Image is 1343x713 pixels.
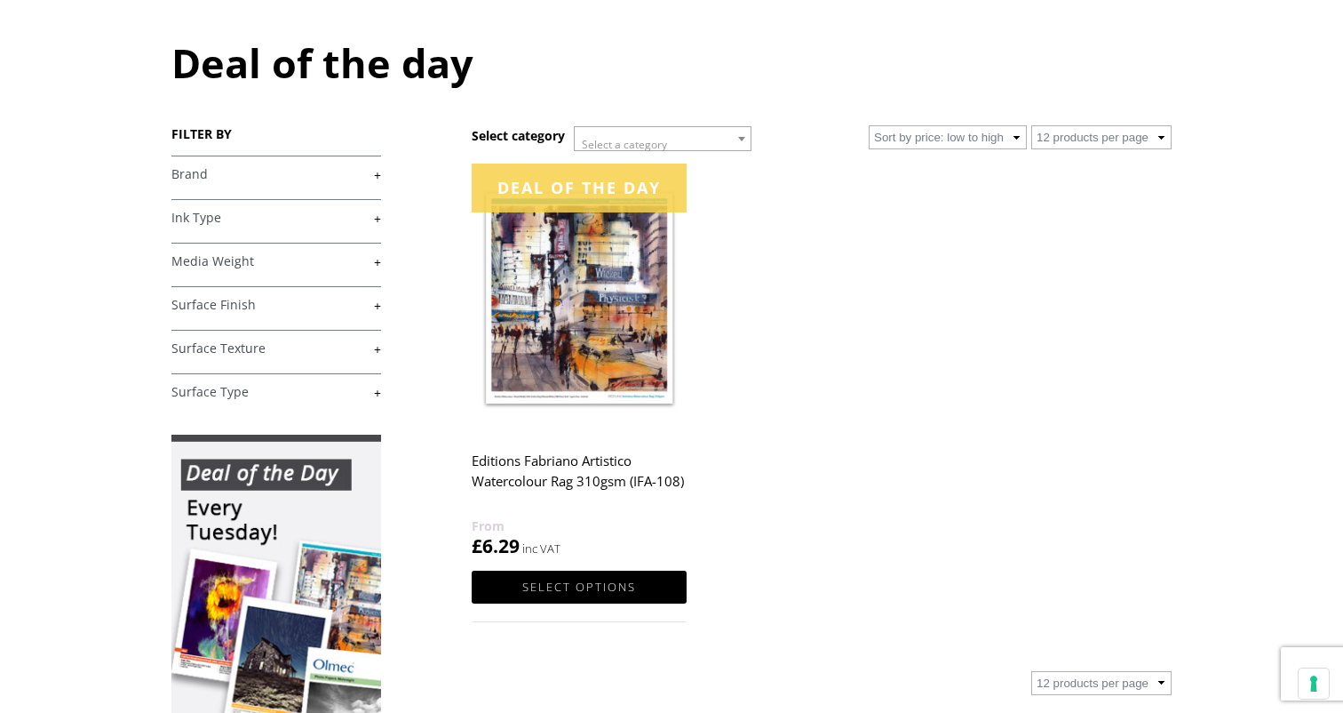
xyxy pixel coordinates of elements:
select: Shop order [869,125,1027,149]
a: + [171,210,381,227]
div: Deal of the day [472,164,687,212]
a: + [171,384,381,401]
bdi: 6.29 [472,533,520,558]
a: + [171,297,381,314]
h4: Media Weight [171,243,381,278]
h4: Surface Type [171,373,381,409]
a: + [171,340,381,357]
span: £ [472,533,482,558]
a: + [171,253,381,270]
h4: Surface Texture [171,330,381,365]
h4: Ink Type [171,199,381,235]
h3: Select category [472,127,565,144]
a: + [171,166,381,183]
h4: Brand [171,156,381,191]
span: Select a category [582,137,667,152]
h1: Deal of the day [171,36,1172,90]
a: Select options for “Editions Fabriano Artistico Watercolour Rag 310gsm (IFA-108)” [472,571,687,604]
a: Deal of the day Editions Fabriano Artistico Watercolour Rag 310gsm (IFA-108) £6.29 [472,164,687,559]
img: Editions Fabriano Artistico Watercolour Rag 310gsm (IFA-108) [472,164,687,433]
h3: FILTER BY [171,125,381,142]
h2: Editions Fabriano Artistico Watercolour Rag 310gsm (IFA-108) [472,445,687,516]
h4: Surface Finish [171,286,381,322]
button: Your consent preferences for tracking technologies [1299,669,1329,699]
